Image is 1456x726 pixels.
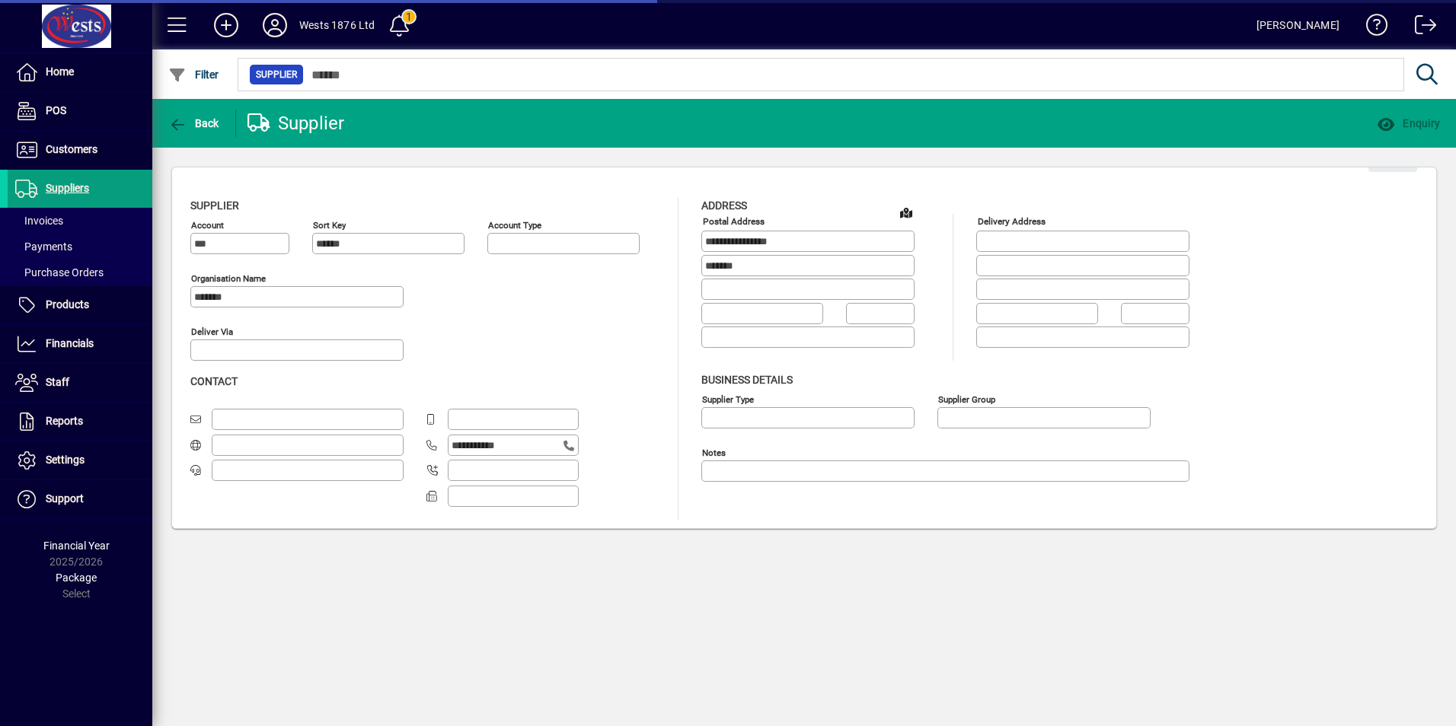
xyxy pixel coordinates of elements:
[46,65,74,78] span: Home
[15,215,63,227] span: Invoices
[8,92,152,130] a: POS
[8,53,152,91] a: Home
[46,298,89,310] span: Products
[256,67,297,82] span: Supplier
[8,260,152,285] a: Purchase Orders
[1256,13,1339,37] div: [PERSON_NAME]
[46,415,83,427] span: Reports
[46,492,84,505] span: Support
[8,441,152,479] a: Settings
[202,11,251,39] button: Add
[191,326,233,337] mat-label: Deliver via
[8,403,152,441] a: Reports
[43,540,110,552] span: Financial Year
[8,208,152,234] a: Invoices
[168,68,219,81] span: Filter
[46,376,69,388] span: Staff
[190,199,239,212] span: Supplier
[56,572,97,584] span: Package
[152,110,236,137] app-page-header-button: Back
[8,131,152,169] a: Customers
[701,374,793,386] span: Business details
[251,11,299,39] button: Profile
[702,447,726,457] mat-label: Notes
[190,375,238,387] span: Contact
[164,110,223,137] button: Back
[191,273,266,284] mat-label: Organisation name
[8,286,152,324] a: Products
[247,111,345,135] div: Supplier
[46,182,89,194] span: Suppliers
[938,393,995,404] mat-label: Supplier group
[8,325,152,363] a: Financials
[15,240,72,253] span: Payments
[894,200,918,224] a: View on map
[488,220,541,231] mat-label: Account Type
[168,117,219,129] span: Back
[46,337,94,349] span: Financials
[702,393,754,404] mat-label: Supplier type
[299,13,375,37] div: Wests 1876 Ltd
[1355,3,1388,53] a: Knowledge Base
[191,220,224,231] mat-label: Account
[46,104,66,116] span: POS
[1403,3,1437,53] a: Logout
[8,364,152,402] a: Staff
[46,143,97,155] span: Customers
[164,61,223,88] button: Filter
[15,266,104,279] span: Purchase Orders
[313,220,346,231] mat-label: Sort key
[701,199,747,212] span: Address
[8,480,152,518] a: Support
[46,454,85,466] span: Settings
[8,234,152,260] a: Payments
[1368,145,1417,172] button: Edit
